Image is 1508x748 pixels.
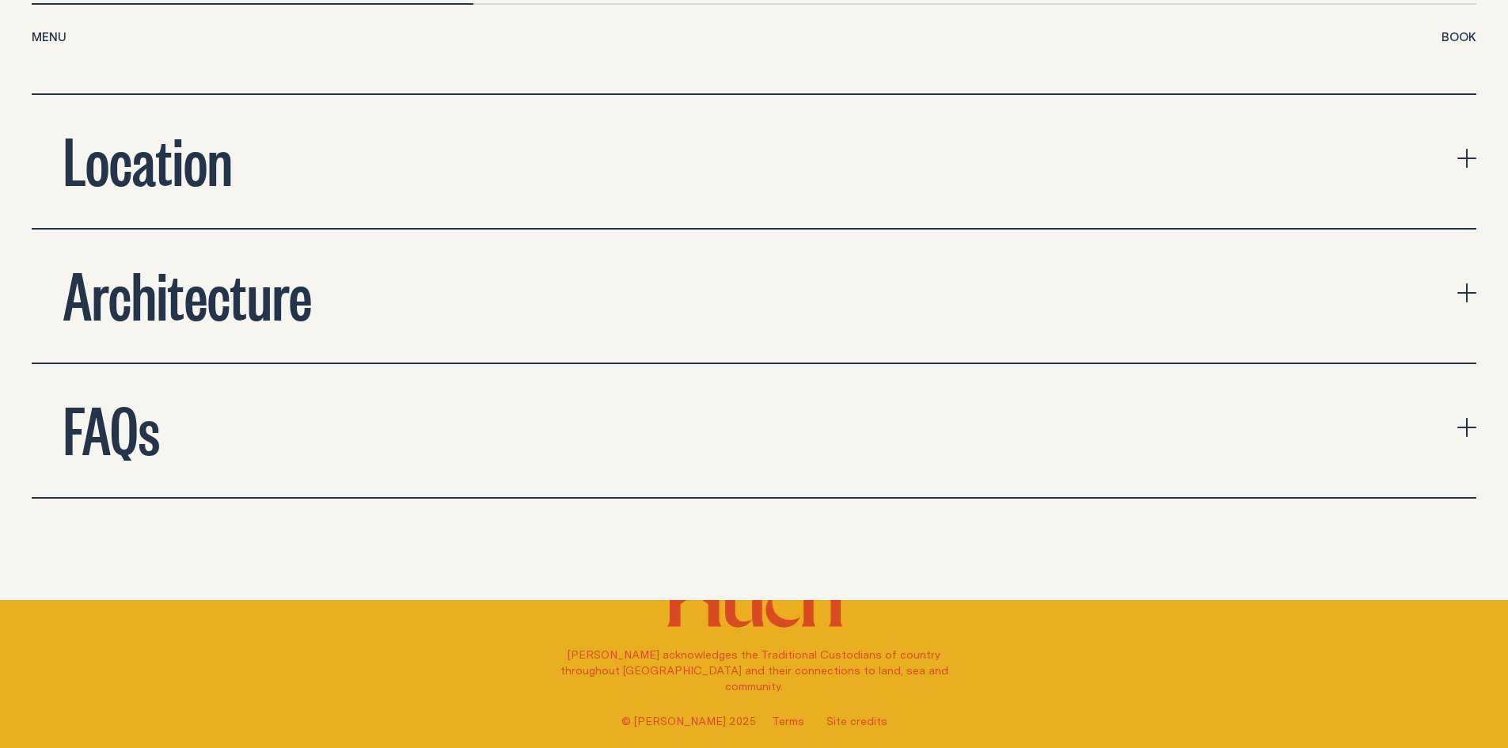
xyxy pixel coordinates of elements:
h2: Architecture [63,261,312,325]
span: Menu [32,31,66,43]
a: Terms [772,713,804,729]
button: show booking tray [1442,28,1476,47]
span: Book [1442,31,1476,43]
span: © [PERSON_NAME] 2025 [621,713,756,729]
button: expand accordion [32,364,1476,497]
h2: FAQs [63,396,160,459]
p: [PERSON_NAME] acknowledges the Traditional Custodians of country throughout [GEOGRAPHIC_DATA] and... [552,647,957,694]
button: show menu [32,28,66,47]
a: Site credits [826,713,887,729]
button: expand accordion [32,95,1476,228]
button: expand accordion [32,230,1476,363]
h2: Location [63,127,233,190]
